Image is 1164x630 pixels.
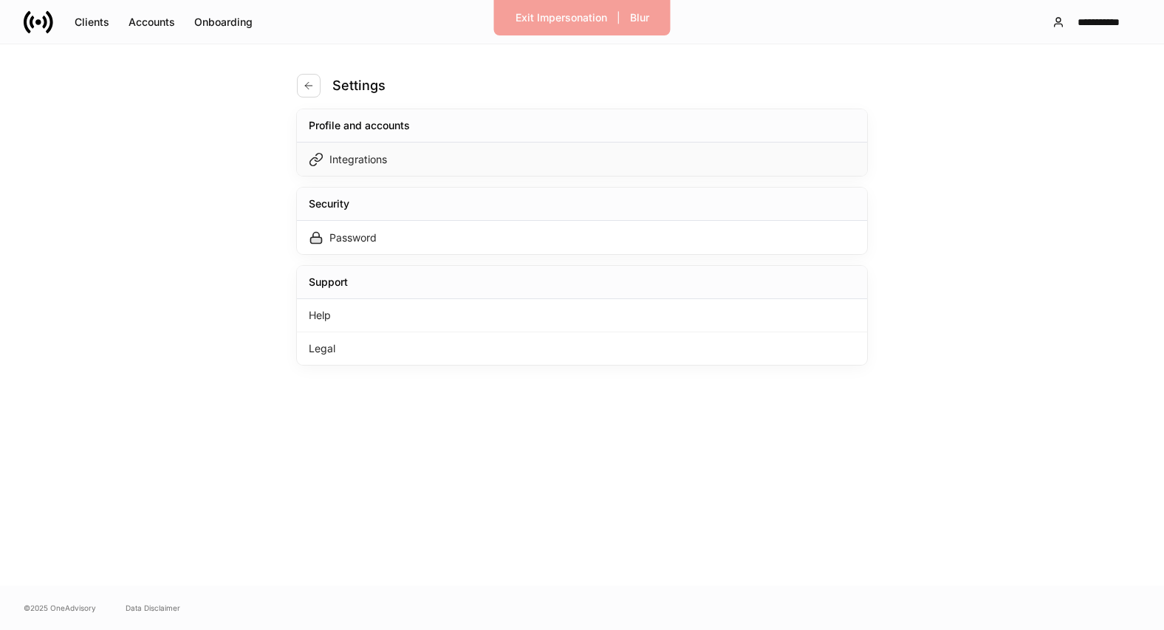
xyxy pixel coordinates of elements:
div: Legal [297,332,867,365]
div: Accounts [129,15,175,30]
button: Onboarding [185,10,262,34]
div: Support [309,275,348,290]
div: Blur [630,10,649,25]
div: Integrations [329,152,387,167]
div: Profile and accounts [309,118,410,133]
button: Exit Impersonation [506,6,617,30]
div: Clients [75,15,109,30]
div: Onboarding [194,15,253,30]
div: Help [297,299,867,332]
button: Accounts [119,10,185,34]
span: © 2025 OneAdvisory [24,602,96,614]
div: Exit Impersonation [516,10,607,25]
div: Security [309,196,349,211]
div: Password [329,230,377,245]
button: Blur [620,6,659,30]
h4: Settings [332,77,386,95]
button: Clients [65,10,119,34]
a: Data Disclaimer [126,602,180,614]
